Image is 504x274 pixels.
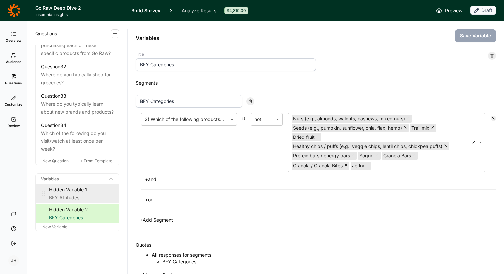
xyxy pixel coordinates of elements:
div: Remove Trail mix [431,124,436,132]
span: Customize [5,102,22,107]
span: Overview [6,38,21,43]
span: Insomnia Insights [35,12,123,17]
div: Where do you typically shop for groceries? [41,71,114,87]
div: How interested would you be in purchasing each of these specific products from Go Raw? [41,33,114,57]
div: $4,310.00 [224,7,248,14]
div: Remove Nuts (e.g., almonds, walnuts, cashews, mixed nuts) [406,115,412,123]
a: Questions [3,69,24,90]
span: Questions [5,81,22,85]
div: Remove Healthy chips / puffs (e.g., veggie chips, lentil chips, chickpea puffs) [444,142,449,150]
div: BFY Attitudes [49,194,114,202]
div: Remove [246,97,254,105]
button: +Add Segment [136,215,177,225]
span: New Variable [42,224,67,229]
div: Variables [36,174,119,184]
div: Where do you typically learn about new brands and products? [41,100,114,116]
strong: All [152,252,158,258]
span: Audience [6,59,21,64]
span: Questions [35,30,57,38]
div: Hidden Variable 2 [49,206,114,214]
input: Segment title... [136,95,242,108]
div: Remove [491,116,496,121]
h2: Quotas [136,241,151,249]
a: Preview [436,7,462,15]
div: Healthy chips / puffs (e.g., veggie chips, lentil chips, chickpea puffs) [292,142,444,150]
a: Question32Where do you typically shop for groceries? [36,61,119,88]
div: Yogurt [358,152,375,160]
span: Review [8,123,20,128]
div: Remove Jerky [366,162,371,170]
button: Save Variable [455,29,496,42]
div: Remove Protein bars / energy bars [351,152,357,160]
a: Overview [3,26,24,48]
div: Granola Bars [382,152,412,160]
div: Remove Yogurt [375,152,381,160]
div: Granola / Granola Bites [292,162,344,170]
h1: Go Raw Deep Dive 2 [35,4,123,12]
li: responses for segments: [152,252,496,265]
div: Remove Dried fruit [316,133,321,141]
button: Draft [470,6,496,15]
button: +and [141,175,160,184]
div: Nuts (e.g., almonds, walnuts, cashews, mixed nuts) [292,115,406,123]
div: Dried fruit [292,133,316,141]
a: Question33Where do you typically learn about new brands and products? [36,91,119,117]
div: Trail mix [410,124,431,132]
div: Question 34 [41,121,66,129]
div: Which of the following do you visit/watch at least once per week? [41,129,114,153]
div: Delete [488,52,496,60]
span: is [242,116,245,172]
div: Protein bars / energy bars [292,152,351,160]
div: Hidden Variable 1 [49,186,114,194]
div: Remove Granola / Granola Bites [344,162,349,170]
li: BFY Categories [162,258,496,265]
div: Question 33 [41,92,66,100]
div: Remove Seeds (e.g., pumpkin, sunflower, chia, flax, hemp) [403,124,409,132]
h2: Variables [136,34,159,42]
div: Seeds (e.g., pumpkin, sunflower, chia, flax, hemp) [292,124,403,132]
span: + From Template [80,158,112,163]
a: Question34Which of the following do you visit/watch at least once per week? [36,120,119,154]
span: New Question [42,158,69,163]
button: +or [141,195,156,204]
div: Remove Granola Bars [412,152,418,160]
a: Customize [3,90,24,112]
a: Audience [3,48,24,69]
div: Question 32 [41,63,66,71]
div: Jerky [351,162,366,170]
span: Preview [445,7,462,15]
div: BFY Categories [49,214,114,222]
div: JH [8,255,19,266]
h2: Segments [136,79,496,87]
a: Review [3,112,24,133]
label: Title [136,52,316,57]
